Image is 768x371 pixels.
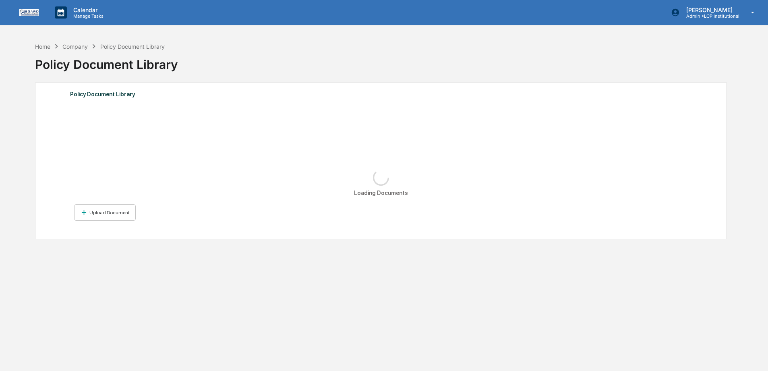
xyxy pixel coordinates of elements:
div: Policy Document Library [100,43,165,50]
div: Company [62,43,88,50]
p: Manage Tasks [67,13,108,19]
button: Upload Document [74,204,136,221]
div: Policy Document Library [35,51,726,72]
p: Calendar [67,6,108,13]
p: [PERSON_NAME] [680,6,739,13]
div: Upload Document [88,210,130,216]
div: Policy Document Library [70,89,692,99]
img: logo [19,9,39,15]
div: Loading Documents [354,190,408,196]
p: Admin • LCP Institutional [680,13,739,19]
div: Home [35,43,50,50]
